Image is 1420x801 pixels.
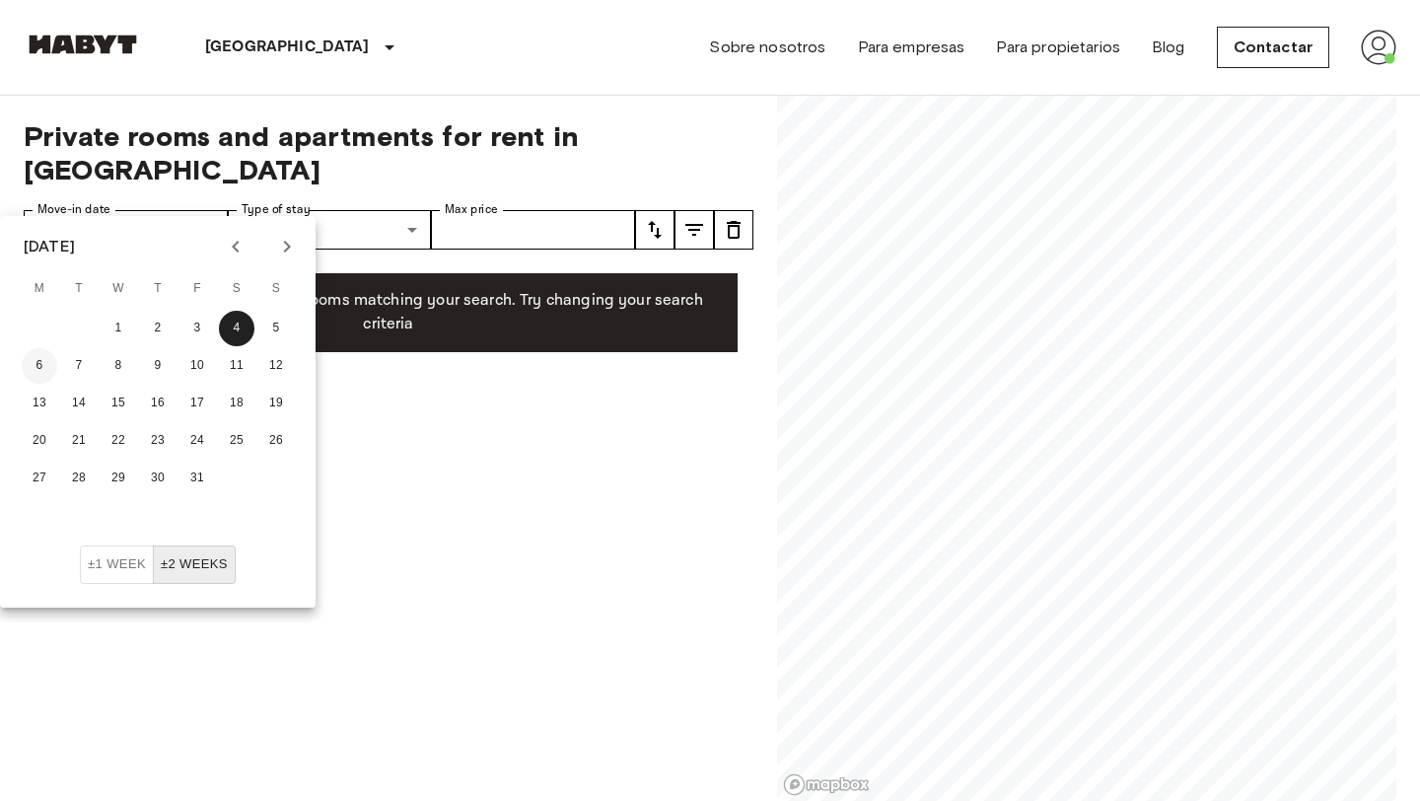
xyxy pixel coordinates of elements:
[219,423,254,459] button: 25
[219,311,254,346] button: 4
[714,210,753,250] button: tune
[101,423,136,459] button: 22
[179,386,215,421] button: 17
[996,36,1120,59] a: Para propietarios
[1152,36,1185,59] a: Blog
[709,36,825,59] a: Sobre nosotros
[22,423,57,459] button: 20
[101,311,136,346] button: 1
[61,461,97,496] button: 28
[140,386,176,421] button: 16
[22,461,57,496] button: 27
[61,386,97,421] button: 14
[445,201,498,218] label: Max price
[258,348,294,384] button: 12
[205,36,370,59] p: [GEOGRAPHIC_DATA]
[242,201,311,218] label: Type of stay
[37,201,110,218] label: Move-in date
[179,348,215,384] button: 10
[179,461,215,496] button: 31
[258,423,294,459] button: 26
[258,386,294,421] button: 19
[22,386,57,421] button: 13
[140,311,176,346] button: 2
[61,423,97,459] button: 21
[858,36,965,59] a: Para empresas
[24,35,142,54] img: Habyt
[101,386,136,421] button: 15
[1361,30,1396,65] img: avatar
[24,235,75,258] div: [DATE]
[635,210,674,250] button: tune
[219,386,254,421] button: 18
[153,546,236,584] button: ±2 weeks
[1217,27,1329,68] a: Contactar
[179,423,215,459] button: 24
[101,461,136,496] button: 29
[219,348,254,384] button: 11
[22,269,57,309] span: Monday
[101,269,136,309] span: Wednesday
[22,348,57,384] button: 6
[140,348,176,384] button: 9
[140,269,176,309] span: Thursday
[179,311,215,346] button: 3
[219,230,252,263] button: Previous month
[55,289,722,336] p: Unfortunately there are no free rooms matching your search. Try changing your search criteria
[258,269,294,309] span: Sunday
[61,269,97,309] span: Tuesday
[80,546,154,584] button: ±1 week
[140,461,176,496] button: 30
[258,311,294,346] button: 5
[270,230,304,263] button: Next month
[674,210,714,250] button: tune
[101,348,136,384] button: 8
[783,773,870,796] a: Mapbox logo
[179,269,215,309] span: Friday
[80,546,236,584] div: Move In Flexibility
[24,119,753,186] span: Private rooms and apartments for rent in [GEOGRAPHIC_DATA]
[140,423,176,459] button: 23
[61,348,97,384] button: 7
[219,269,254,309] span: Saturday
